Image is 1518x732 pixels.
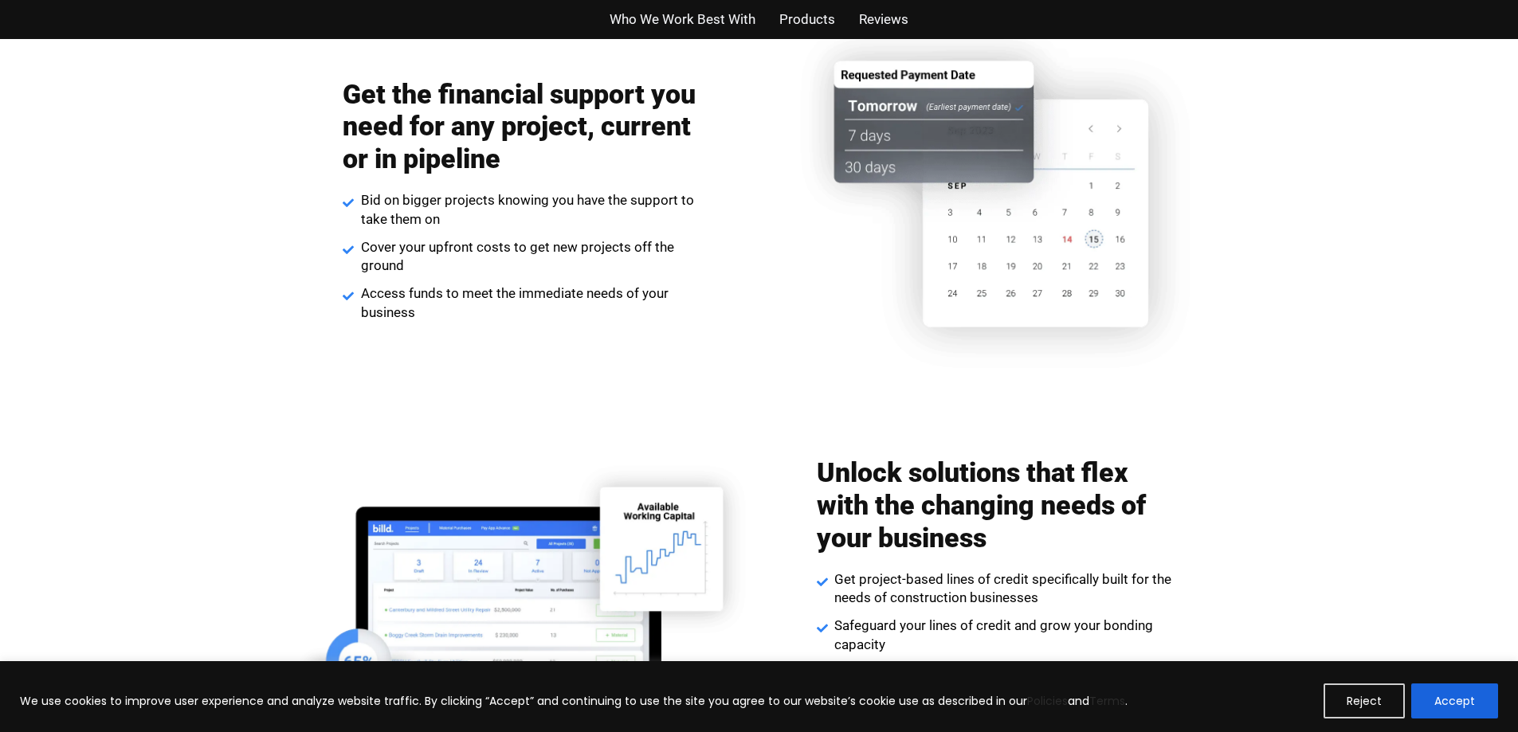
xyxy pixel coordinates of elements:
[1324,683,1405,718] button: Reject
[1027,693,1068,709] a: Policies
[817,456,1175,554] h2: Unlock solutions that flex with the changing needs of your business
[357,238,702,276] span: Cover your upfront costs to get new projects off the ground
[830,570,1175,609] span: Get project-based lines of credit specifically built for the needs of construction businesses
[357,191,702,229] span: Bid on bigger projects knowing you have the support to take them on
[830,617,1175,655] span: Safeguard your lines of credit and grow your bonding capacity
[610,8,755,31] a: Who We Work Best With
[20,691,1128,710] p: We use cookies to improve user experience and analyze website traffic. By clicking “Accept” and c...
[1089,693,1125,709] a: Terms
[859,8,908,31] a: Reviews
[343,78,701,175] h2: Get the financial support you need for any project, current or in pipeline
[357,284,702,323] span: Access funds to meet the immediate needs of your business
[1411,683,1498,718] button: Accept
[779,8,835,31] a: Products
